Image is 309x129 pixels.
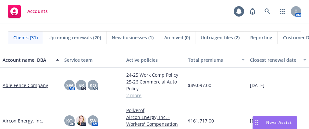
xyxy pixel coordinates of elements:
span: $49,097.00 [188,82,211,89]
button: Service team [62,52,123,68]
span: [DATE] [250,82,265,89]
a: Switch app [276,5,289,18]
a: 25-26 Commercial Auto Policy [126,78,183,92]
span: Reporting [250,34,272,41]
span: [DATE] [250,117,265,124]
div: Active policies [126,57,183,63]
button: Active policies [124,52,185,68]
span: Clients (31) [13,34,38,41]
a: Aircon Energy, Inc. - Workers' Compensation [126,114,183,127]
a: Poll/Prof [126,107,183,114]
div: Drag to move [253,116,261,129]
button: Closest renewal date [247,52,309,68]
div: Closest renewal date [250,57,299,63]
span: New businesses (1) [112,34,154,41]
img: photo [76,115,86,126]
span: Untriaged files (2) [201,34,240,41]
span: SW [90,117,96,124]
a: Accounts [5,2,50,20]
div: Total premiums [188,57,237,63]
a: 24-25 Work Comp Policy [126,71,183,78]
span: Accounts [27,9,48,14]
span: Nova Assist [266,120,292,125]
span: KO [90,82,96,89]
a: Aircon Energy, Inc. [3,117,43,124]
a: Search [261,5,274,18]
span: $161,717.00 [188,117,214,124]
div: Service team [64,57,121,63]
span: Archived (0) [164,34,190,41]
button: Nova Assist [253,116,297,129]
span: SR [79,82,84,89]
span: KO [66,117,73,124]
a: 2 more [126,92,183,99]
a: Report a Bug [246,5,259,18]
div: Account name, DBA [3,57,52,63]
a: Able Fence Company [3,82,48,89]
span: Upcoming renewals (20) [48,34,101,41]
button: Total premiums [185,52,247,68]
span: SW [66,82,73,89]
